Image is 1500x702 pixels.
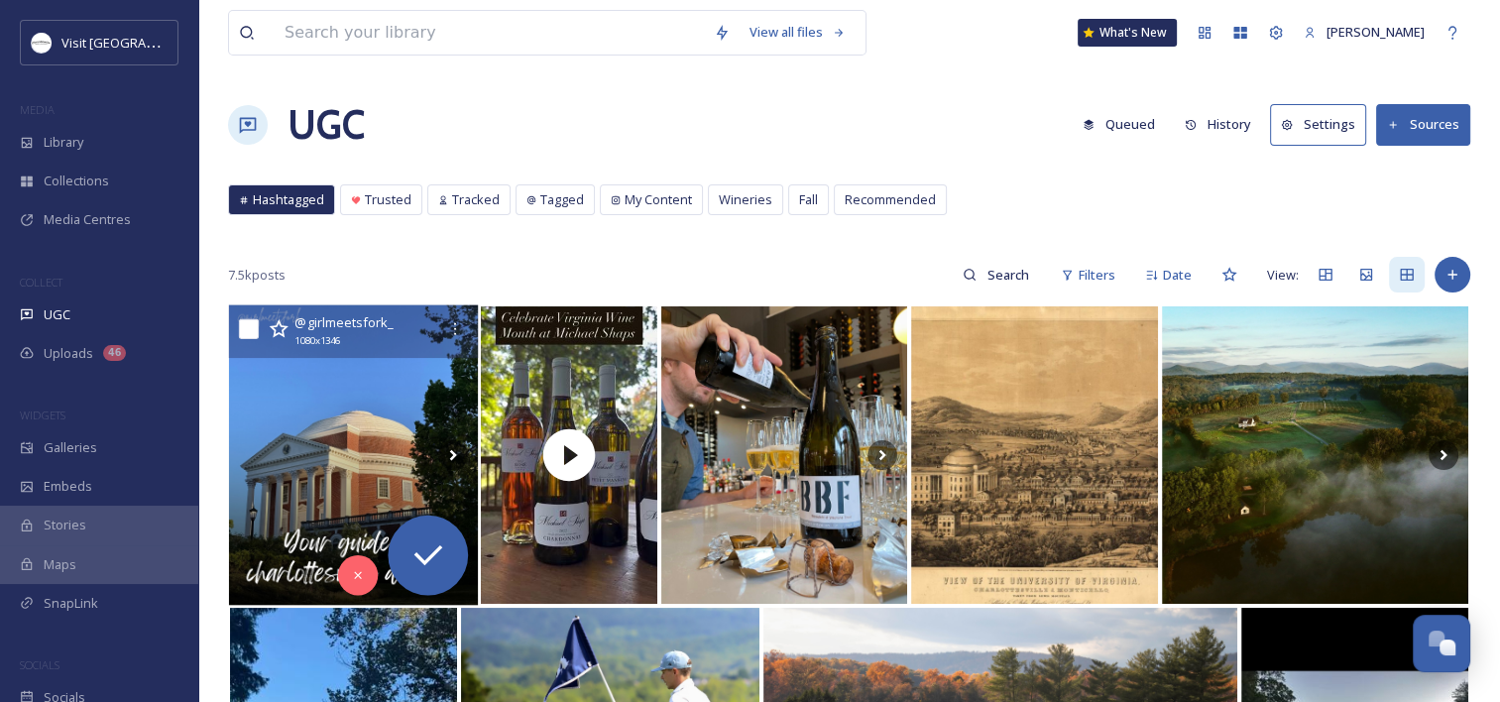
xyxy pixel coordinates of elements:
span: Filters [1079,266,1115,285]
img: Circle%20Logo.png [32,33,52,53]
a: Settings [1270,104,1376,145]
button: Sources [1376,104,1470,145]
span: Media Centres [44,210,131,229]
span: Library [44,133,83,152]
span: Tagged [540,190,584,209]
span: Trusted [365,190,411,209]
span: Fall [799,190,818,209]
span: Wineries [719,190,772,209]
a: What's New [1078,19,1177,47]
a: Queued [1073,105,1175,144]
input: Search [977,255,1041,294]
div: 46 [103,345,126,361]
input: Search your library [275,11,704,55]
span: SnapLink [44,594,98,613]
span: View: [1267,266,1299,285]
span: WIDGETS [20,408,65,422]
span: Collections [44,172,109,190]
img: VA Winemakers’ Bar Takeover Thursday, October 23 | 5:30–7 PM⁠ ⁠ Celebrate Virginia Wine Month wit... [1162,306,1468,604]
button: Queued [1073,105,1165,144]
img: thumbnail [480,306,658,604]
span: Recommended [845,190,936,209]
a: [PERSON_NAME] [1294,13,1435,52]
span: 1080 x 1346 [294,334,339,349]
a: History [1175,105,1271,144]
span: Date [1163,266,1192,285]
a: UGC [288,95,365,155]
button: History [1175,105,1261,144]
span: COLLECT [20,275,62,290]
span: Embeds [44,477,92,496]
span: Stories [44,516,86,534]
button: Settings [1270,104,1366,145]
span: Maps [44,555,76,574]
img: In case you missed our Jura Wine Dinner a couple of weeks back, here’s a glimpse into a truly mag... [661,306,908,604]
span: MEDIA [20,102,55,117]
img: My absolute favorite places for a nice dinner in Charlottesville! (in no order whatsoever)💙🏛️ 1. ... [229,305,479,606]
span: Hashtagged [253,190,324,209]
span: Uploads [44,344,93,363]
span: Visit [GEOGRAPHIC_DATA] [61,33,215,52]
span: Tracked [452,190,500,209]
a: View all files [740,13,856,52]
span: @ girlmeetsfork_ [294,313,394,331]
img: #OTD in 1817, the cornerstone was laid for Central College (future University of Virginia). As an... [911,306,1158,604]
span: UGC [44,305,70,324]
span: SOCIALS [20,657,59,672]
span: [PERSON_NAME] [1327,23,1425,41]
span: 7.5k posts [228,266,286,285]
span: My Content [625,190,692,209]
button: Open Chat [1413,615,1470,672]
span: Galleries [44,438,97,457]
